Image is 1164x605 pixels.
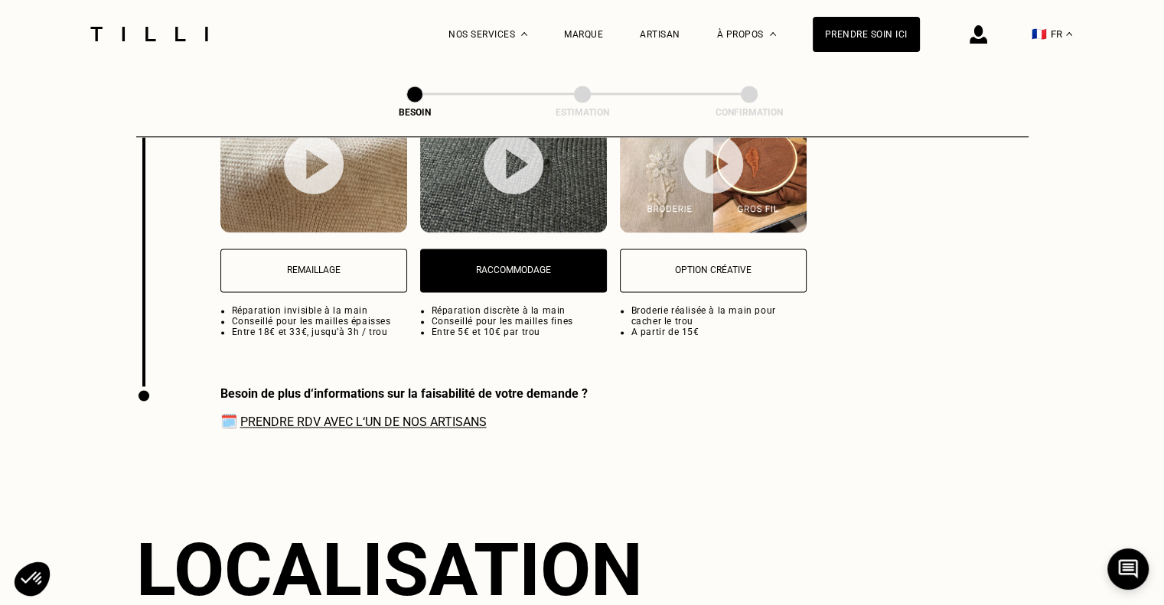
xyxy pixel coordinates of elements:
li: Entre 18€ et 33€, jusqu’à 3h / trou [232,327,407,337]
span: 🗓️ [220,413,588,429]
a: Prendre soin ici [813,17,920,52]
li: A partir de 15€ [631,327,807,337]
img: Remaillage [220,92,407,233]
div: Estimation [506,107,659,118]
img: Menu déroulant [521,32,527,36]
a: Artisan [640,29,680,40]
p: Option créative [628,265,798,275]
img: bouton lecture [284,134,344,194]
img: Option créative [620,92,807,233]
a: Prendre RDV avec l‘un de nos artisans [240,415,487,429]
img: icône connexion [970,25,987,44]
li: Conseillé pour les mailles fines [432,316,607,327]
li: Réparation discrète à la main [432,305,607,316]
button: Remaillage [220,249,407,292]
img: Logo du service de couturière Tilli [85,27,214,41]
img: menu déroulant [1066,32,1072,36]
p: Raccommodage [429,265,598,275]
li: Réparation invisible à la main [232,305,407,316]
div: Besoin de plus d‘informations sur la faisabilité de votre demande ? [220,386,588,401]
a: Marque [564,29,603,40]
button: Option créative [620,249,807,292]
img: bouton lecture [683,133,743,194]
button: Raccommodage [420,249,607,292]
li: Conseillé pour les mailles épaisses [232,316,407,327]
img: bouton lecture [484,134,543,194]
div: Confirmation [673,107,826,118]
span: 🇫🇷 [1032,27,1047,41]
li: Entre 5€ et 10€ par trou [432,327,607,337]
li: Broderie réalisée à la main pour cacher le trou [631,305,807,327]
img: Raccommodage [420,92,607,233]
div: Besoin [338,107,491,118]
p: Remaillage [229,265,399,275]
img: Menu déroulant à propos [770,32,776,36]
